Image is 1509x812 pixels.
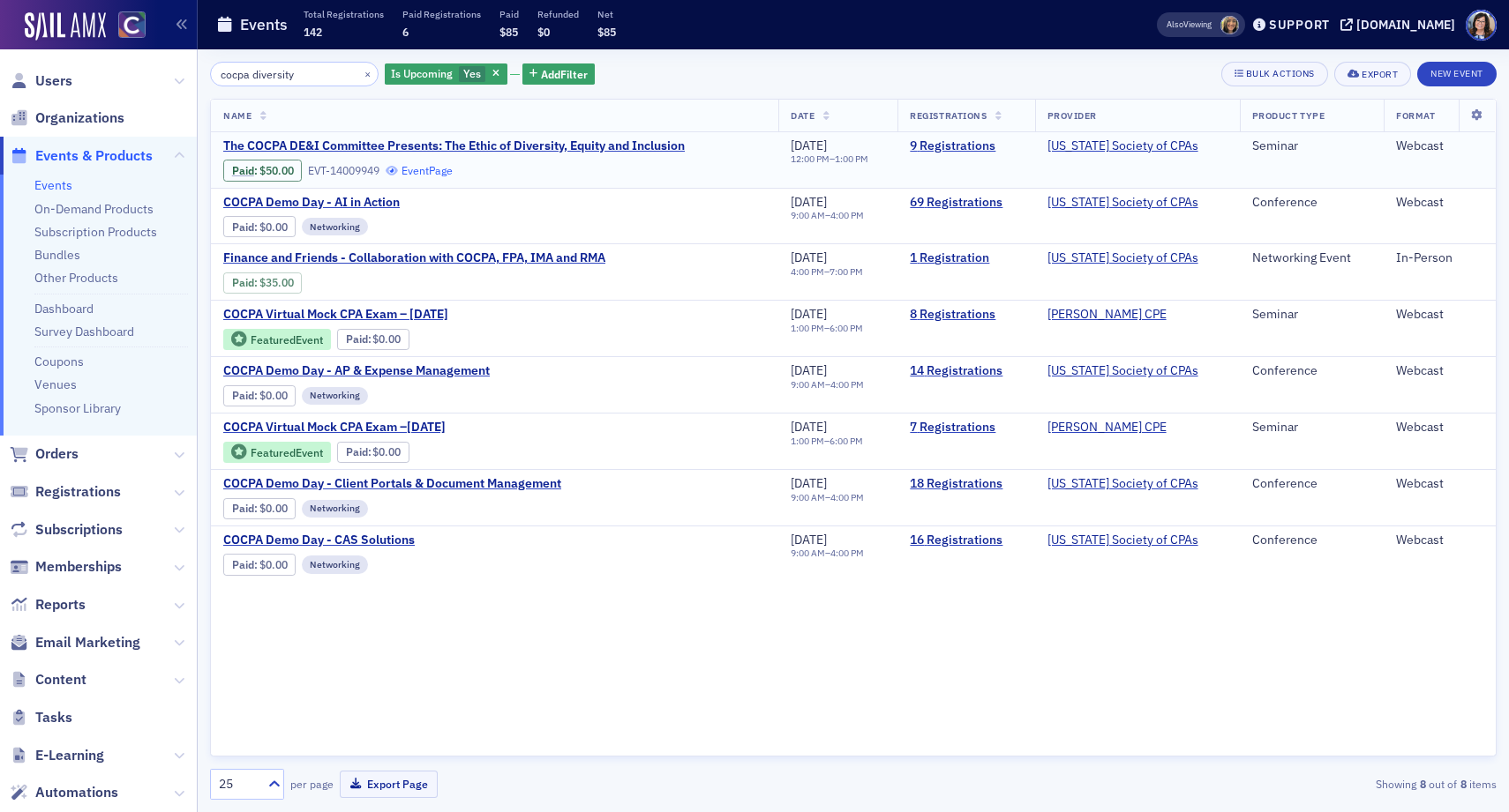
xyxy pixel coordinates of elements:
[34,224,157,240] a: Subscription Products
[1417,62,1497,86] button: New Event
[791,491,825,503] time: 9:00 AM
[830,378,864,391] time: 4:00 PM
[34,376,77,392] a: Venues
[259,502,288,515] span: $0.00
[223,420,560,436] a: COCPA Virtual Mock CPA Exam –[DATE]
[34,354,84,369] a: Coupons
[1396,307,1483,323] div: Webcast
[232,164,254,177] a: Paid
[791,210,864,221] div: –
[34,400,121,416] a: Sponsor Library
[402,8,481,20] p: Paid Registrations
[537,25,550,39] span: $0
[537,8,579,20] p: Refunded
[597,25,616,39] span: $85
[259,164,294,177] span: $50.00
[118,11,146,39] img: SailAMX
[910,420,1022,436] a: 7 Registrations
[232,164,259,177] span: :
[830,209,864,221] time: 4:00 PM
[223,109,251,122] span: Name
[791,378,825,391] time: 9:00 AM
[223,195,520,211] a: COCPA Demo Day - AI in Action
[35,146,153,166] span: Events & Products
[34,324,134,339] a: Survey Dashboard
[791,379,864,391] div: –
[35,108,124,128] span: Organizations
[232,220,259,234] span: :
[35,557,122,577] span: Memberships
[35,520,123,540] span: Subscriptions
[302,387,368,405] div: Networking
[1246,69,1315,78] div: Bulk Actions
[910,476,1022,492] a: 18 Registrations
[223,533,520,548] span: COCPA Demo Day - CAS Solutions
[791,266,863,278] div: –
[10,746,104,765] a: E-Learning
[791,548,864,559] div: –
[346,332,368,346] a: Paid
[1047,307,1167,323] span: Surgent CPE
[910,109,987,122] span: Registrations
[910,307,1022,323] a: 8 Registrations
[791,153,830,165] time: 12:00 PM
[10,557,122,577] a: Memberships
[232,502,254,515] a: Paid
[251,448,323,458] div: Featured Event
[10,520,123,540] a: Subscriptions
[223,250,605,266] a: Finance and Friends - Collaboration with COCPA, FPA, IMA and RMA
[1047,138,1198,154] a: [US_STATE] Society of CPAs
[372,445,401,458] span: $0.00
[910,195,1022,211] a: 69 Registrations
[791,153,868,165] div: –
[791,265,824,278] time: 4:00 PM
[10,444,79,464] a: Orders
[34,177,72,193] a: Events
[1457,776,1469,792] strong: 8
[791,194,827,210] span: [DATE]
[232,389,254,402] a: Paid
[1362,70,1398,79] div: Export
[10,146,153,166] a: Events & Products
[346,445,373,458] span: :
[1252,476,1371,492] div: Conference
[223,138,685,154] span: The COCPA DE&I Committee Presents: The Ethic of Diversity, Equity and Inclusion
[35,595,86,615] span: Reports
[35,783,118,802] span: Automations
[791,209,825,221] time: 9:00 AM
[1047,250,1198,266] a: [US_STATE] Society of CPAs
[360,65,376,81] button: ×
[1396,109,1435,122] span: Format
[791,475,827,491] span: [DATE]
[791,435,824,447] time: 1:00 PM
[10,633,140,652] a: Email Marketing
[223,554,296,575] div: Paid: 17 - $0
[1396,250,1483,266] div: In-Person
[34,301,94,317] a: Dashboard
[35,71,72,91] span: Users
[232,558,259,571] span: :
[1047,250,1198,266] span: Colorado Society of CPAs
[25,12,106,41] a: SailAMX
[302,500,368,518] div: Networking
[1047,533,1198,548] a: [US_STATE] Society of CPAs
[259,276,294,289] span: $35.00
[910,363,1022,379] a: 14 Registrations
[302,555,368,573] div: Networking
[223,476,561,492] a: COCPA Demo Day - Client Portals & Document Management
[240,14,288,35] h1: Events
[1396,533,1483,548] div: Webcast
[1252,109,1325,122] span: Product Type
[1466,10,1497,41] span: Profile
[1047,138,1198,154] span: Colorado Society of CPAs
[10,783,118,802] a: Automations
[337,442,409,463] div: Paid: 7 - $0
[259,389,288,402] span: $0.00
[340,771,438,798] button: Export Page
[35,746,104,765] span: E-Learning
[1047,109,1097,122] span: Provider
[10,482,121,502] a: Registrations
[791,138,827,153] span: [DATE]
